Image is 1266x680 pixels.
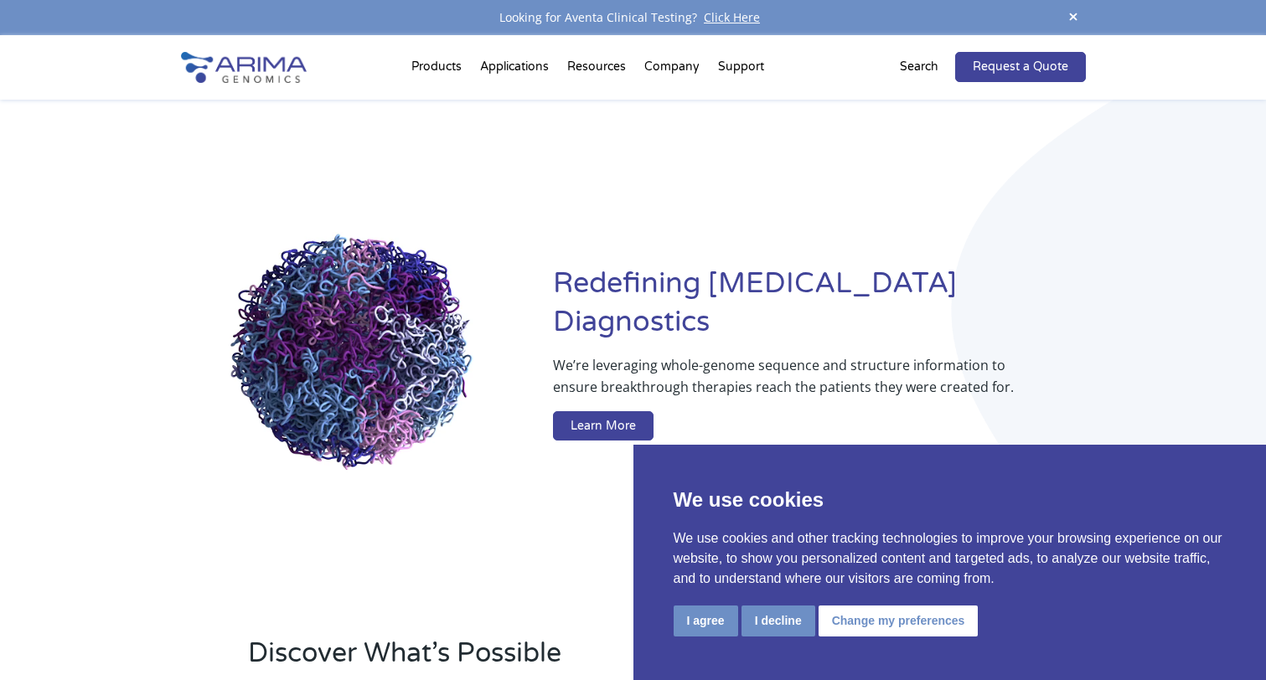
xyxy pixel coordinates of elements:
button: I decline [742,605,815,636]
p: We use cookies and other tracking technologies to improve your browsing experience on our website... [674,528,1227,589]
div: Looking for Aventa Clinical Testing? [181,7,1086,28]
p: Search [900,56,938,78]
button: Change my preferences [819,605,979,636]
p: We’re leveraging whole-genome sequence and structure information to ensure breakthrough therapies... [553,354,1018,411]
a: Click Here [697,9,767,25]
a: Learn More [553,411,654,441]
button: I agree [674,605,738,636]
h1: Redefining [MEDICAL_DATA] Diagnostics [553,265,1085,354]
p: We use cookies [674,485,1227,515]
img: Arima-Genomics-logo [181,52,307,83]
a: Request a Quote [955,52,1086,82]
